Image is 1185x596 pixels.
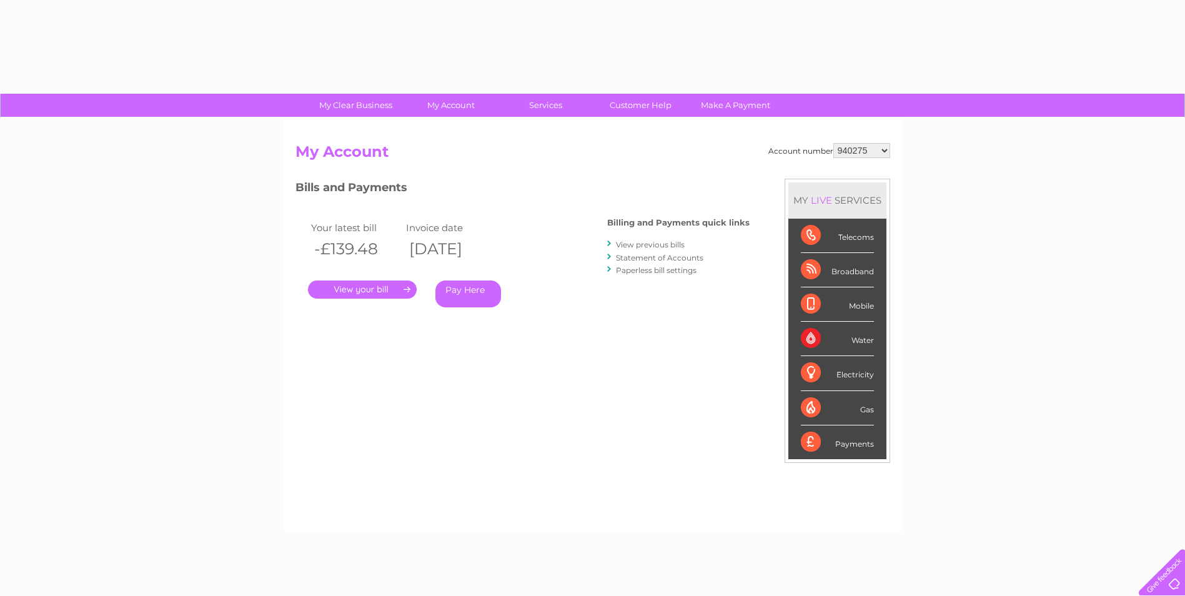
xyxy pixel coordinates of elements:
[616,266,697,275] a: Paperless bill settings
[308,281,417,299] a: .
[403,219,498,236] td: Invoice date
[308,236,404,262] th: -£139.48
[801,253,874,287] div: Broadband
[308,219,404,236] td: Your latest bill
[808,194,835,206] div: LIVE
[435,281,501,307] a: Pay Here
[403,236,498,262] th: [DATE]
[788,182,886,218] div: MY SERVICES
[801,322,874,356] div: Water
[494,94,597,117] a: Services
[801,219,874,253] div: Telecoms
[616,240,685,249] a: View previous bills
[801,425,874,459] div: Payments
[304,94,407,117] a: My Clear Business
[589,94,692,117] a: Customer Help
[768,143,890,158] div: Account number
[801,287,874,322] div: Mobile
[607,218,750,227] h4: Billing and Payments quick links
[295,179,750,201] h3: Bills and Payments
[399,94,502,117] a: My Account
[616,253,703,262] a: Statement of Accounts
[801,391,874,425] div: Gas
[295,143,890,167] h2: My Account
[684,94,787,117] a: Make A Payment
[801,356,874,390] div: Electricity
